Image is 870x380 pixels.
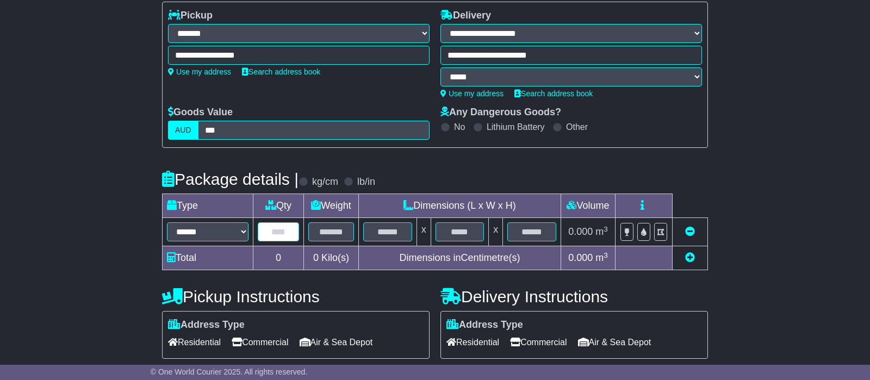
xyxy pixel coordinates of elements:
label: Lithium Battery [487,122,545,132]
span: Commercial [232,334,288,351]
span: 0.000 [568,226,593,237]
span: Residential [168,334,221,351]
td: Volume [561,194,615,218]
a: Remove this item [685,226,695,237]
td: x [489,218,503,246]
a: Search address book [242,67,320,76]
sup: 3 [604,225,608,233]
td: Dimensions in Centimetre(s) [358,246,561,270]
td: Qty [253,194,304,218]
span: Air & Sea Depot [578,334,651,351]
span: 0.000 [568,252,593,263]
td: x [417,218,431,246]
label: Goods Value [168,107,233,119]
label: Address Type [168,319,245,331]
label: Other [566,122,588,132]
label: No [454,122,465,132]
label: lb/in [357,176,375,188]
span: Commercial [510,334,567,351]
span: m [595,226,608,237]
label: Pickup [168,10,213,22]
a: Use my address [440,89,504,98]
label: kg/cm [312,176,338,188]
sup: 3 [604,251,608,259]
span: m [595,252,608,263]
h4: Delivery Instructions [440,288,708,306]
label: Address Type [446,319,523,331]
span: © One World Courier 2025. All rights reserved. [151,367,308,376]
td: Kilo(s) [304,246,359,270]
span: Residential [446,334,499,351]
td: 0 [253,246,304,270]
label: Any Dangerous Goods? [440,107,561,119]
h4: Package details | [162,170,299,188]
td: Type [163,194,253,218]
span: 0 [313,252,319,263]
a: Search address book [514,89,593,98]
label: AUD [168,121,198,140]
h4: Pickup Instructions [162,288,430,306]
label: Delivery [440,10,491,22]
td: Total [163,246,253,270]
a: Add new item [685,252,695,263]
a: Use my address [168,67,231,76]
td: Dimensions (L x W x H) [358,194,561,218]
td: Weight [304,194,359,218]
span: Air & Sea Depot [300,334,373,351]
